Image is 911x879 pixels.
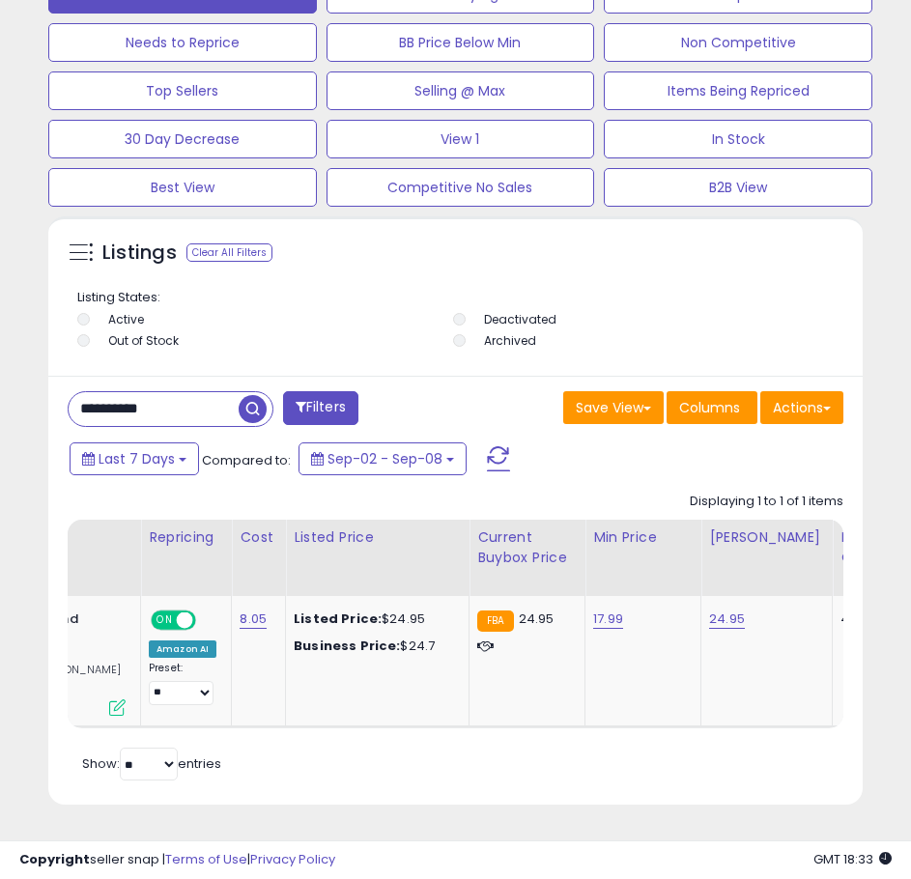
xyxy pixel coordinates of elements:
[709,527,824,548] div: [PERSON_NAME]
[294,610,454,628] div: $24.95
[840,527,907,568] div: Fulfillable Quantity
[477,527,577,568] div: Current Buybox Price
[19,851,335,869] div: seller snap | |
[294,638,454,655] div: $24.7
[593,610,623,629] a: 17.99
[70,442,199,475] button: Last 7 Days
[519,610,555,628] span: 24.95
[667,391,757,424] button: Columns
[202,451,291,469] span: Compared to:
[153,612,177,629] span: ON
[294,610,382,628] b: Listed Price:
[604,120,872,158] button: In Stock
[563,391,664,424] button: Save View
[48,23,317,62] button: Needs to Reprice
[327,168,595,207] button: Competitive No Sales
[327,71,595,110] button: Selling @ Max
[484,332,536,349] label: Archived
[690,493,843,511] div: Displaying 1 to 1 of 1 items
[813,850,892,868] span: 2025-09-16 18:33 GMT
[477,610,513,632] small: FBA
[108,311,144,327] label: Active
[19,850,90,868] strong: Copyright
[48,120,317,158] button: 30 Day Decrease
[327,120,595,158] button: View 1
[604,168,872,207] button: B2B View
[240,610,267,629] a: 8.05
[165,850,247,868] a: Terms of Use
[102,240,177,267] h5: Listings
[294,527,461,548] div: Listed Price
[149,640,216,658] div: Amazon AI
[709,610,745,629] a: 24.95
[193,612,224,629] span: OFF
[604,23,872,62] button: Non Competitive
[760,391,843,424] button: Actions
[149,662,216,705] div: Preset:
[186,243,272,262] div: Clear All Filters
[99,449,175,468] span: Last 7 Days
[283,391,358,425] button: Filters
[48,168,317,207] button: Best View
[77,289,839,307] p: Listing States:
[48,71,317,110] button: Top Sellers
[327,449,442,468] span: Sep-02 - Sep-08
[108,332,179,349] label: Out of Stock
[484,311,556,327] label: Deactivated
[240,527,277,548] div: Cost
[299,442,467,475] button: Sep-02 - Sep-08
[593,527,693,548] div: Min Price
[82,754,221,773] span: Show: entries
[679,398,740,417] span: Columns
[250,850,335,868] a: Privacy Policy
[840,610,900,628] div: 41
[604,71,872,110] button: Items Being Repriced
[294,637,400,655] b: Business Price:
[149,527,223,548] div: Repricing
[327,23,595,62] button: BB Price Below Min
